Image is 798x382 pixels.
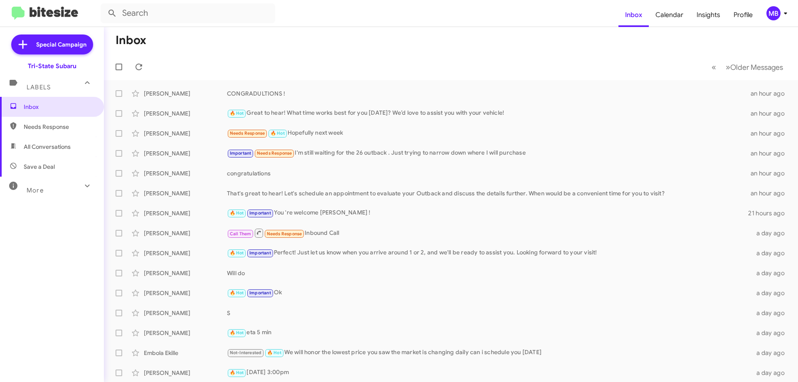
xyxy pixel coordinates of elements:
div: an hour ago [751,169,791,177]
span: Save a Deal [24,163,55,171]
div: Hopefully next week [227,128,751,138]
span: Needs Response [24,123,94,131]
span: « [712,62,716,72]
span: More [27,187,44,194]
span: Needs Response [257,150,292,156]
div: CONGRADULTIONS ! [227,89,751,98]
button: MB [759,6,789,20]
div: Ok [227,288,751,298]
span: » [726,62,730,72]
nav: Page navigation example [707,59,788,76]
div: an hour ago [751,189,791,197]
span: 🔥 Hot [230,330,244,335]
span: Important [230,150,251,156]
div: an hour ago [751,109,791,118]
div: [DATE] 3:00pm [227,368,751,377]
div: That's great to hear! Let's schedule an appointment to evaluate your Outback and discuss the deta... [227,189,751,197]
div: Tri-State Subaru [28,62,76,70]
div: I'm still waiting for the 26 outback . Just trying to narrow down where I will purchase [227,148,751,158]
span: 🔥 Hot [230,290,244,296]
span: Call Them [230,231,251,237]
span: Labels [27,84,51,91]
span: 🔥 Hot [230,111,244,116]
span: Important [249,250,271,256]
div: an hour ago [751,89,791,98]
a: Insights [690,3,727,27]
span: All Conversations [24,143,71,151]
div: S [227,309,751,317]
div: [PERSON_NAME] [144,149,227,158]
div: eta 5 min [227,328,751,338]
div: MB [766,6,781,20]
div: Embola Ekille [144,349,227,357]
div: Will do [227,269,751,277]
span: Special Campaign [36,40,86,49]
div: [PERSON_NAME] [144,249,227,257]
div: [PERSON_NAME] [144,329,227,337]
div: [PERSON_NAME] [144,309,227,317]
div: congratulations [227,169,751,177]
span: 🔥 Hot [230,210,244,216]
span: Inbox [24,103,94,111]
div: Great to hear! What time works best for you [DATE]? We’d love to assist you with your vehicle! [227,108,751,118]
span: 🔥 Hot [271,131,285,136]
div: an hour ago [751,129,791,138]
div: a day ago [751,249,791,257]
div: a day ago [751,309,791,317]
a: Inbox [618,3,649,27]
div: a day ago [751,329,791,337]
div: a day ago [751,289,791,297]
div: 21 hours ago [748,209,791,217]
button: Previous [707,59,721,76]
div: [PERSON_NAME] [144,109,227,118]
div: [PERSON_NAME] [144,129,227,138]
div: [PERSON_NAME] [144,89,227,98]
a: Calendar [649,3,690,27]
div: [PERSON_NAME] [144,189,227,197]
span: 🔥 Hot [230,250,244,256]
span: Needs Response [230,131,265,136]
span: Not-Interested [230,350,262,355]
div: a day ago [751,269,791,277]
span: Important [249,210,271,216]
div: You 're welcome [PERSON_NAME] ! [227,208,748,218]
div: [PERSON_NAME] [144,209,227,217]
div: We will honor the lowest price you saw the market is changing daily can i schedule you [DATE] [227,348,751,357]
span: Older Messages [730,63,783,72]
div: a day ago [751,229,791,237]
div: [PERSON_NAME] [144,369,227,377]
div: [PERSON_NAME] [144,169,227,177]
button: Next [721,59,788,76]
span: Needs Response [267,231,302,237]
div: a day ago [751,349,791,357]
span: Important [249,290,271,296]
span: 🔥 Hot [230,370,244,375]
input: Search [101,3,275,23]
div: an hour ago [751,149,791,158]
h1: Inbox [116,34,146,47]
div: Perfect! Just let us know when you arrive around 1 or 2, and we'll be ready to assist you. Lookin... [227,248,751,258]
a: Special Campaign [11,35,93,54]
div: [PERSON_NAME] [144,289,227,297]
div: a day ago [751,369,791,377]
a: Profile [727,3,759,27]
div: [PERSON_NAME] [144,229,227,237]
div: [PERSON_NAME] [144,269,227,277]
span: 🔥 Hot [267,350,281,355]
div: Inbound Call [227,228,751,238]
